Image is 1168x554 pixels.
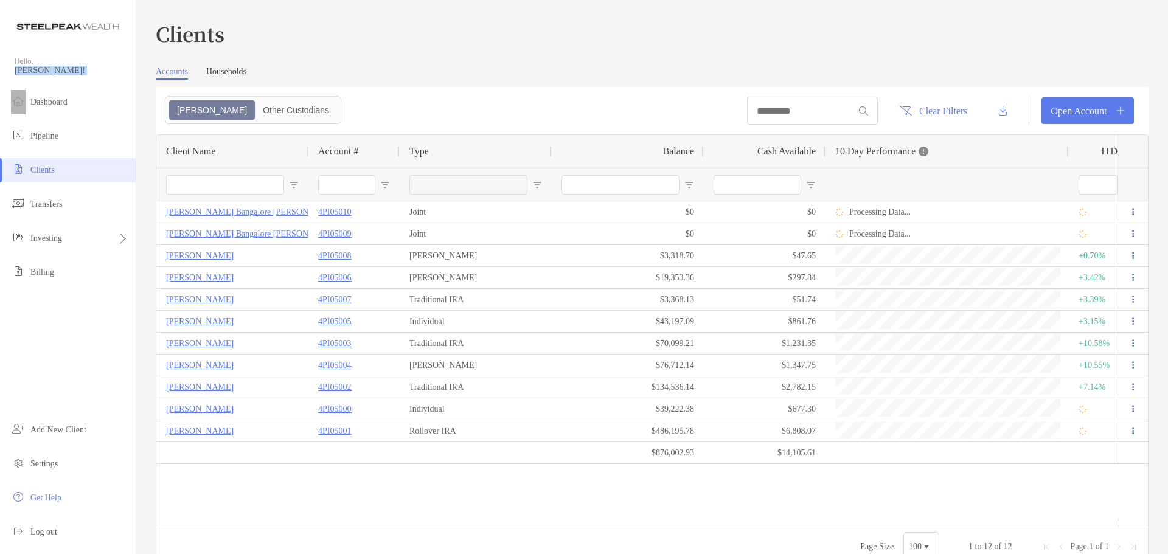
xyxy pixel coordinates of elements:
div: Next Page [1114,542,1124,552]
input: Client Name Filter Input [166,175,284,195]
img: Processing Data icon [1079,405,1087,414]
button: Open Filter Menu [806,180,816,190]
span: to [975,542,982,551]
img: input icon [859,106,868,116]
img: Processing Data icon [1079,208,1087,216]
div: Zoe [170,102,254,119]
a: Accounts [156,67,188,80]
input: ITD Filter Input [1079,175,1118,195]
div: +10.58% [1079,333,1132,353]
div: 10 Day Performance [835,135,928,168]
div: [PERSON_NAME] [400,267,552,288]
div: $0 [552,223,704,244]
div: Rollover IRA [400,420,552,441]
span: 1 [1089,542,1093,551]
a: 4PI05004 [318,358,351,373]
div: $3,368.13 [552,289,704,310]
div: Joint [400,201,552,223]
span: Account # [318,146,358,157]
img: transfers icon [11,196,26,210]
p: [PERSON_NAME] [166,336,234,351]
h3: Clients [156,19,1149,47]
img: Processing Data icon [1079,427,1087,435]
span: of [1096,542,1103,551]
div: $1,231.35 [704,333,826,354]
p: 4PI05002 [318,379,351,395]
div: $39,222.38 [552,398,704,420]
button: Open Filter Menu [289,180,299,190]
a: 4PI05008 [318,248,351,263]
a: [PERSON_NAME] [166,292,234,307]
div: +7.14% [1079,377,1132,397]
a: 4PI05007 [318,292,351,307]
a: [PERSON_NAME] [166,314,234,329]
div: Previous Page [1056,542,1066,552]
div: $3,318.70 [552,245,704,266]
div: First Page [1041,542,1051,552]
p: 4PI05005 [318,314,351,329]
a: [PERSON_NAME] [166,358,234,373]
a: [PERSON_NAME] [166,379,234,395]
p: Processing Data... [849,229,911,239]
a: 4PI05000 [318,401,351,417]
div: $677.30 [704,398,826,420]
img: dashboard icon [11,94,26,108]
div: Page Size: [860,542,896,552]
span: Settings [30,459,58,468]
p: Processing Data... [849,207,911,217]
a: 4PI05001 [318,423,351,438]
div: +3.39% [1079,289,1132,310]
div: $76,712.14 [552,355,704,376]
div: $876,002.93 [552,442,704,463]
img: billing icon [11,264,26,279]
img: logout icon [11,524,26,538]
div: $134,536.14 [552,376,704,398]
a: Open Account [1041,97,1134,124]
span: 1 [1105,542,1109,551]
a: 4PI05003 [318,336,351,351]
div: $70,099.21 [552,333,704,354]
span: Get Help [30,493,61,502]
a: [PERSON_NAME] [166,248,234,263]
img: settings icon [11,455,26,470]
img: get-help icon [11,490,26,504]
div: $297.84 [704,267,826,288]
img: Zoe Logo [15,5,121,49]
a: 4PI05009 [318,226,351,241]
div: $19,353.36 [552,267,704,288]
span: Client Name [166,146,215,157]
div: 100 [909,542,922,552]
div: Traditional IRA [400,376,552,398]
div: $51.74 [704,289,826,310]
a: [PERSON_NAME] Bangalore [PERSON_NAME] [166,204,341,220]
span: 1 [968,542,973,551]
img: pipeline icon [11,128,26,142]
div: +0.70% [1079,246,1132,266]
a: 4PI05010 [318,204,351,220]
div: Individual [400,398,552,420]
img: Processing Data icon [835,208,844,216]
p: [PERSON_NAME] [166,270,234,285]
button: Open Filter Menu [684,180,694,190]
a: 4PI05006 [318,270,351,285]
a: [PERSON_NAME] [166,401,234,417]
p: [PERSON_NAME] Bangalore [PERSON_NAME] [166,226,341,241]
span: Add New Client [30,425,86,434]
img: clients icon [11,162,26,176]
span: [PERSON_NAME]! [15,66,128,75]
input: Balance Filter Input [561,175,680,195]
div: +10.55% [1079,355,1132,375]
